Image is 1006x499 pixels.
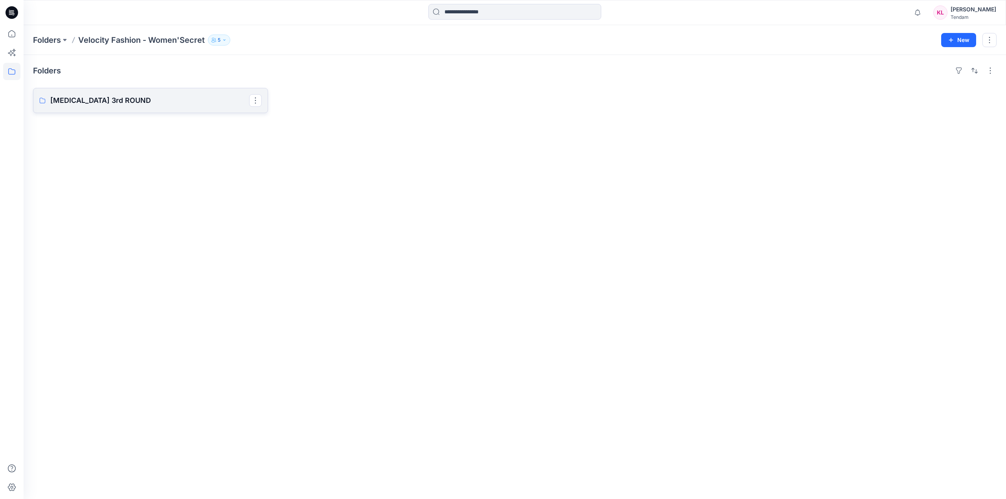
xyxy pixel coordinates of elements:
div: [PERSON_NAME] [951,5,996,14]
p: [MEDICAL_DATA] 3rd ROUND [50,95,249,106]
a: Folders [33,35,61,46]
div: Tendam [951,14,996,20]
button: 5 [208,35,230,46]
div: KL [933,5,947,20]
button: New [941,33,976,47]
p: 5 [218,36,220,44]
h4: Folders [33,66,61,75]
p: Velocity Fashion - Women'Secret [78,35,205,46]
a: [MEDICAL_DATA] 3rd ROUND [33,88,268,113]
